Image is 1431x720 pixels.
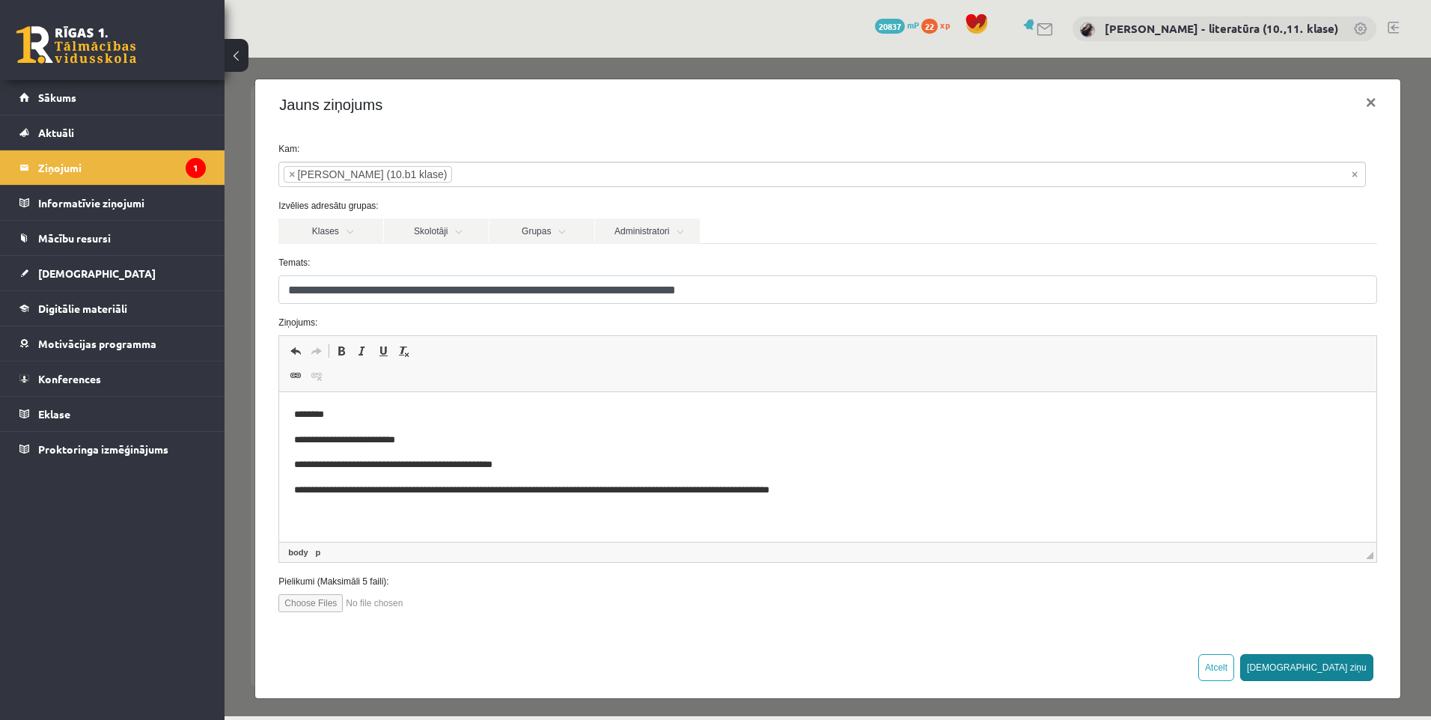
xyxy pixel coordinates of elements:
[127,284,148,303] a: Italic (Ctrl+I)
[921,19,957,31] a: 22 xp
[19,80,206,115] a: Sākums
[38,337,156,350] span: Motivācijas programma
[38,126,74,139] span: Aktuāli
[940,19,950,31] span: xp
[19,326,206,361] a: Motivācijas programma
[106,284,127,303] a: Bold (Ctrl+B)
[19,256,206,290] a: [DEMOGRAPHIC_DATA]
[38,91,76,104] span: Sākums
[82,308,103,328] a: Unlink
[43,141,1163,155] label: Izvēlies adresātu grupas:
[148,284,169,303] a: Underline (Ctrl+U)
[1105,21,1338,36] a: [PERSON_NAME] - literatūra (10.,11. klase)
[16,26,136,64] a: Rīgas 1. Tālmācības vidusskola
[61,488,86,501] a: body element
[19,115,206,150] a: Aktuāli
[1080,22,1095,37] img: Samanta Balode - literatūra (10.,11. klase)
[43,258,1163,272] label: Ziņojums:
[1016,597,1149,623] button: [DEMOGRAPHIC_DATA] ziņu
[370,161,475,186] a: Administratori
[19,186,206,220] a: Informatīvie ziņojumi
[1127,109,1133,124] span: Noņemt visus vienumus
[38,302,127,315] span: Digitālie materiāli
[875,19,905,34] span: 20837
[19,221,206,255] a: Mācību resursi
[169,284,190,303] a: Remove Format
[38,372,101,385] span: Konferences
[265,161,370,186] a: Grupas
[19,361,206,396] a: Konferences
[61,308,82,328] a: Link (Ctrl+K)
[186,158,206,178] i: 1
[43,517,1163,531] label: Pielikumi (Maksimāli 5 faili):
[38,231,111,245] span: Mācību resursi
[54,161,159,186] a: Klases
[19,432,206,466] a: Proktoringa izmēģinājums
[55,36,158,58] h4: Jauns ziņojums
[43,85,1163,98] label: Kam:
[1129,24,1164,66] button: ×
[64,109,70,124] span: ×
[19,291,206,326] a: Digitālie materiāli
[974,597,1010,623] button: Atcelt
[19,397,206,431] a: Eklase
[38,150,206,185] legend: Ziņojumi
[55,335,1151,484] iframe: Editor, wiswyg-editor-47433857456620-1760086505-199
[43,198,1163,212] label: Temats:
[38,407,70,421] span: Eklase
[38,186,206,220] legend: Informatīvie ziņojumi
[19,150,206,185] a: Ziņojumi1
[921,19,938,34] span: 22
[875,19,919,31] a: 20837 mP
[59,109,228,125] li: Laura Kallase (10.b1 klase)
[61,284,82,303] a: Undo (Ctrl+Z)
[38,266,156,280] span: [DEMOGRAPHIC_DATA]
[82,284,103,303] a: Redo (Ctrl+Y)
[907,19,919,31] span: mP
[38,442,168,456] span: Proktoringa izmēģinājums
[159,161,264,186] a: Skolotāji
[88,488,100,501] a: p element
[1141,494,1149,501] span: Resize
